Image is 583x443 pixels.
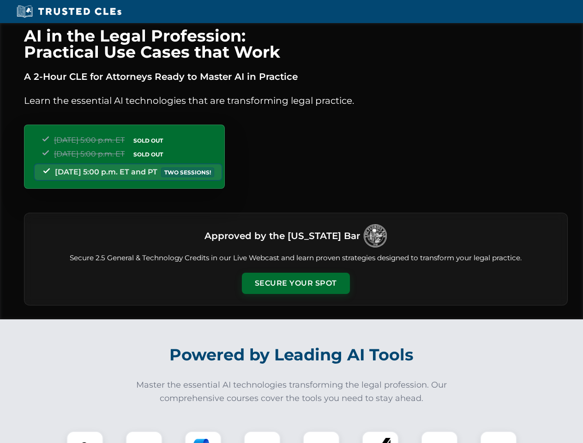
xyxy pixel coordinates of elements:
span: SOLD OUT [130,150,166,159]
img: Trusted CLEs [14,5,124,18]
span: [DATE] 5:00 p.m. ET [54,136,125,144]
img: Logo [364,224,387,247]
h3: Approved by the [US_STATE] Bar [204,227,360,244]
p: Learn the essential AI technologies that are transforming legal practice. [24,93,568,108]
h1: AI in the Legal Profession: Practical Use Cases that Work [24,28,568,60]
button: Secure Your Spot [242,273,350,294]
span: SOLD OUT [130,136,166,145]
h2: Powered by Leading AI Tools [36,339,547,371]
span: [DATE] 5:00 p.m. ET [54,150,125,158]
p: Secure 2.5 General & Technology Credits in our Live Webcast and learn proven strategies designed ... [36,253,556,263]
p: A 2-Hour CLE for Attorneys Ready to Master AI in Practice [24,69,568,84]
p: Master the essential AI technologies transforming the legal profession. Our comprehensive courses... [130,378,453,405]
